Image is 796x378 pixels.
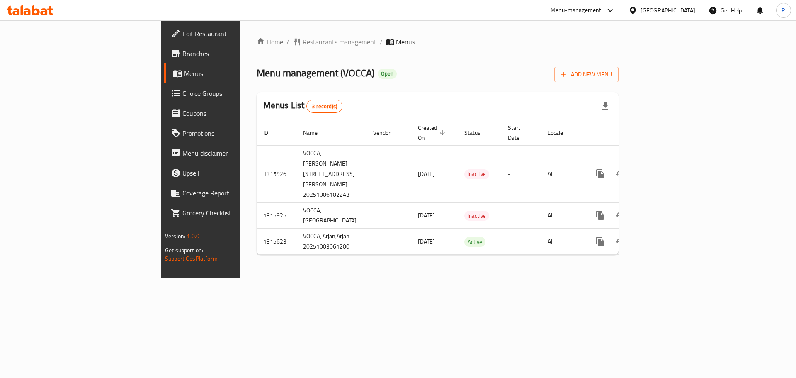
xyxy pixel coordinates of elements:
[501,229,541,255] td: -
[164,44,294,63] a: Branches
[182,108,287,118] span: Coupons
[164,123,294,143] a: Promotions
[584,120,677,146] th: Actions
[165,245,203,256] span: Get support on:
[590,205,610,225] button: more
[554,67,619,82] button: Add New Menu
[561,69,612,80] span: Add New Menu
[164,83,294,103] a: Choice Groups
[182,128,287,138] span: Promotions
[781,6,785,15] span: R
[293,37,376,47] a: Restaurants management
[610,232,630,251] button: Change Status
[164,63,294,83] a: Menus
[263,99,342,113] h2: Menus List
[508,123,531,143] span: Start Date
[182,188,287,198] span: Coverage Report
[541,202,584,229] td: All
[378,70,397,77] span: Open
[590,232,610,251] button: more
[464,169,489,179] span: Inactive
[464,237,485,247] span: Active
[164,163,294,183] a: Upsell
[182,29,287,39] span: Edit Restaurant
[501,145,541,202] td: -
[257,63,374,82] span: Menu management ( VOCCA )
[164,24,294,44] a: Edit Restaurant
[257,120,677,255] table: enhanced table
[541,145,584,202] td: All
[610,164,630,184] button: Change Status
[595,96,615,116] div: Export file
[464,128,491,138] span: Status
[307,102,342,110] span: 3 record(s)
[303,37,376,47] span: Restaurants management
[182,49,287,59] span: Branches
[418,236,435,247] span: [DATE]
[464,211,489,221] span: Inactive
[263,128,279,138] span: ID
[541,229,584,255] td: All
[182,148,287,158] span: Menu disclaimer
[164,183,294,203] a: Coverage Report
[548,128,574,138] span: Locale
[610,205,630,225] button: Change Status
[187,231,199,241] span: 1.0.0
[378,69,397,79] div: Open
[296,145,366,202] td: VOCCA, [PERSON_NAME][STREET_ADDRESS][PERSON_NAME] 20251006102243
[184,68,287,78] span: Menus
[182,168,287,178] span: Upsell
[296,229,366,255] td: VOCCA, Arjan,Arjan 20251003061200
[257,37,619,47] nav: breadcrumb
[182,88,287,98] span: Choice Groups
[296,202,366,229] td: VOCCA, [GEOGRAPHIC_DATA]
[590,164,610,184] button: more
[418,210,435,221] span: [DATE]
[418,123,448,143] span: Created On
[165,231,185,241] span: Version:
[396,37,415,47] span: Menus
[164,143,294,163] a: Menu disclaimer
[182,208,287,218] span: Grocery Checklist
[551,5,602,15] div: Menu-management
[418,168,435,179] span: [DATE]
[303,128,328,138] span: Name
[501,202,541,229] td: -
[306,100,342,113] div: Total records count
[164,203,294,223] a: Grocery Checklist
[373,128,401,138] span: Vendor
[164,103,294,123] a: Coupons
[380,37,383,47] li: /
[641,6,695,15] div: [GEOGRAPHIC_DATA]
[165,253,218,264] a: Support.OpsPlatform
